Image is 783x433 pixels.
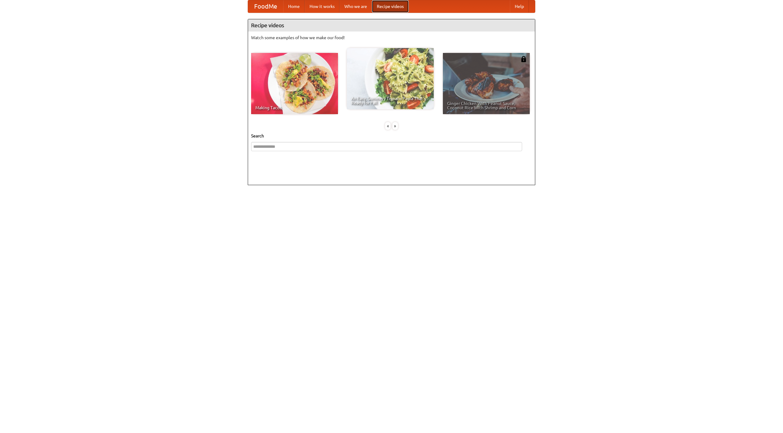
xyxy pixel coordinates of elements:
a: Help [510,0,529,13]
h4: Recipe videos [248,19,535,32]
a: Making Tacos [251,53,338,114]
div: « [385,122,391,130]
div: » [392,122,398,130]
span: An Easy, Summery Tomato Pasta That's Ready for Fall [351,96,429,105]
a: FoodMe [248,0,283,13]
a: Recipe videos [372,0,409,13]
h5: Search [251,133,532,139]
a: How it works [305,0,340,13]
img: 483408.png [521,56,527,62]
a: Home [283,0,305,13]
a: An Easy, Summery Tomato Pasta That's Ready for Fall [347,48,434,109]
p: Watch some examples of how we make our food! [251,35,532,41]
span: Making Tacos [255,106,334,110]
a: Who we are [340,0,372,13]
